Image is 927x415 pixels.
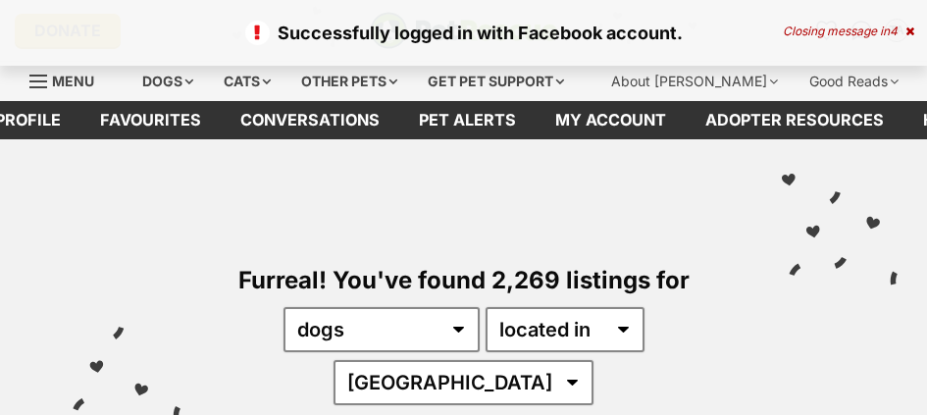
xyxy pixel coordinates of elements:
[414,62,578,101] div: Get pet support
[129,62,207,101] div: Dogs
[287,62,411,101] div: Other pets
[52,73,94,89] span: Menu
[597,62,792,101] div: About [PERSON_NAME]
[686,101,903,139] a: Adopter resources
[80,101,221,139] a: Favourites
[536,101,686,139] a: My account
[238,266,690,294] span: Furreal! You've found 2,269 listings for
[399,101,536,139] a: Pet alerts
[210,62,284,101] div: Cats
[20,20,907,46] p: Successfully logged in with Facebook account.
[783,25,914,38] div: Closing message in
[796,62,912,101] div: Good Reads
[890,24,898,38] span: 4
[29,62,108,97] a: Menu
[221,101,399,139] a: conversations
